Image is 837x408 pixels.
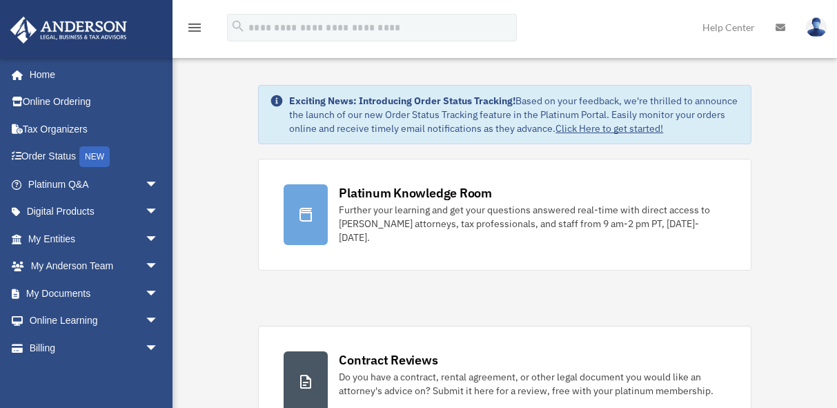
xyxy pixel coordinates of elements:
[186,24,203,36] a: menu
[10,198,179,226] a: Digital Productsarrow_drop_down
[10,253,179,280] a: My Anderson Teamarrow_drop_down
[339,351,437,369] div: Contract Reviews
[145,334,173,362] span: arrow_drop_down
[10,61,173,88] a: Home
[10,280,179,307] a: My Documentsarrow_drop_down
[806,17,827,37] img: User Pic
[289,95,515,107] strong: Exciting News: Introducing Order Status Tracking!
[10,143,179,171] a: Order StatusNEW
[145,253,173,281] span: arrow_drop_down
[145,280,173,308] span: arrow_drop_down
[10,115,179,143] a: Tax Organizers
[555,122,663,135] a: Click Here to get started!
[6,17,131,43] img: Anderson Advisors Platinum Portal
[10,171,179,198] a: Platinum Q&Aarrow_drop_down
[186,19,203,36] i: menu
[145,198,173,226] span: arrow_drop_down
[10,225,179,253] a: My Entitiesarrow_drop_down
[10,307,179,335] a: Online Learningarrow_drop_down
[339,203,725,244] div: Further your learning and get your questions answered real-time with direct access to [PERSON_NAM...
[339,370,725,398] div: Do you have a contract, rental agreement, or other legal document you would like an attorney's ad...
[289,94,739,135] div: Based on your feedback, we're thrilled to announce the launch of our new Order Status Tracking fe...
[79,146,110,167] div: NEW
[258,159,751,271] a: Platinum Knowledge Room Further your learning and get your questions answered real-time with dire...
[145,171,173,199] span: arrow_drop_down
[230,19,246,34] i: search
[339,184,492,202] div: Platinum Knowledge Room
[10,362,179,389] a: Events Calendar
[145,225,173,253] span: arrow_drop_down
[145,307,173,336] span: arrow_drop_down
[10,334,179,362] a: Billingarrow_drop_down
[10,88,179,116] a: Online Ordering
